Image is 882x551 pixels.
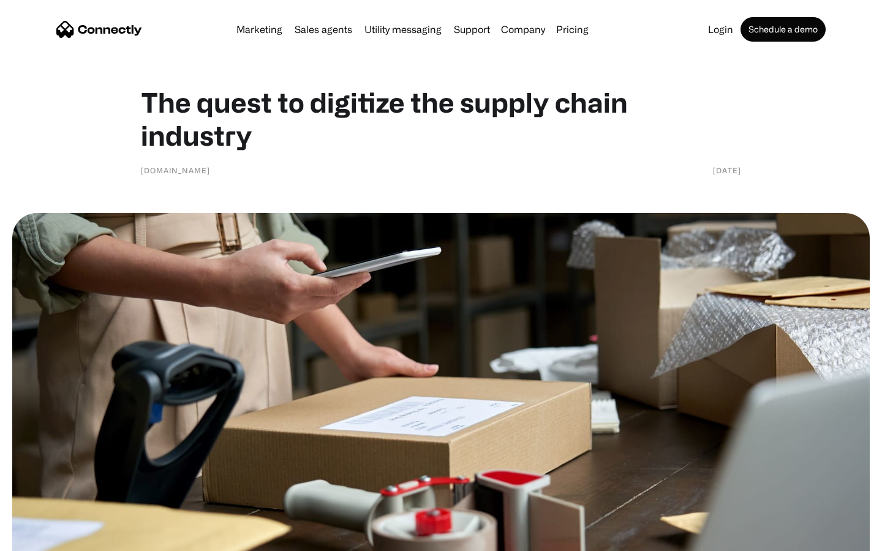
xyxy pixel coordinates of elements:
[551,24,594,34] a: Pricing
[703,24,738,34] a: Login
[713,164,741,176] div: [DATE]
[741,17,826,42] a: Schedule a demo
[141,164,210,176] div: [DOMAIN_NAME]
[141,86,741,152] h1: The quest to digitize the supply chain industry
[360,24,447,34] a: Utility messaging
[24,530,73,547] ul: Language list
[12,530,73,547] aside: Language selected: English
[232,24,287,34] a: Marketing
[449,24,495,34] a: Support
[290,24,357,34] a: Sales agents
[501,21,545,38] div: Company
